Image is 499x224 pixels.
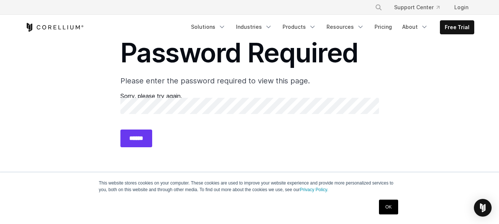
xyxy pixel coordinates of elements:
a: Privacy Policy. [300,187,328,192]
p: This website stores cookies on your computer. These cookies are used to improve your website expe... [99,180,400,193]
a: Pricing [370,20,396,34]
a: Resources [322,20,369,34]
a: OK [379,200,398,214]
a: Corellium Home [25,23,84,32]
a: About [398,20,433,34]
a: Free Trial [440,21,474,34]
a: Login [448,1,474,14]
div: Navigation Menu [187,20,474,34]
span: Sorry, please try again. [120,92,379,155]
p: Please enter the password required to view this page. [120,75,379,86]
a: Support Center [388,1,445,14]
h1: Password Required [120,36,379,69]
a: Industries [232,20,277,34]
button: Search [372,1,385,14]
div: Open Intercom Messenger [474,199,492,217]
div: Navigation Menu [366,1,474,14]
a: Products [278,20,321,34]
a: Solutions [187,20,230,34]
